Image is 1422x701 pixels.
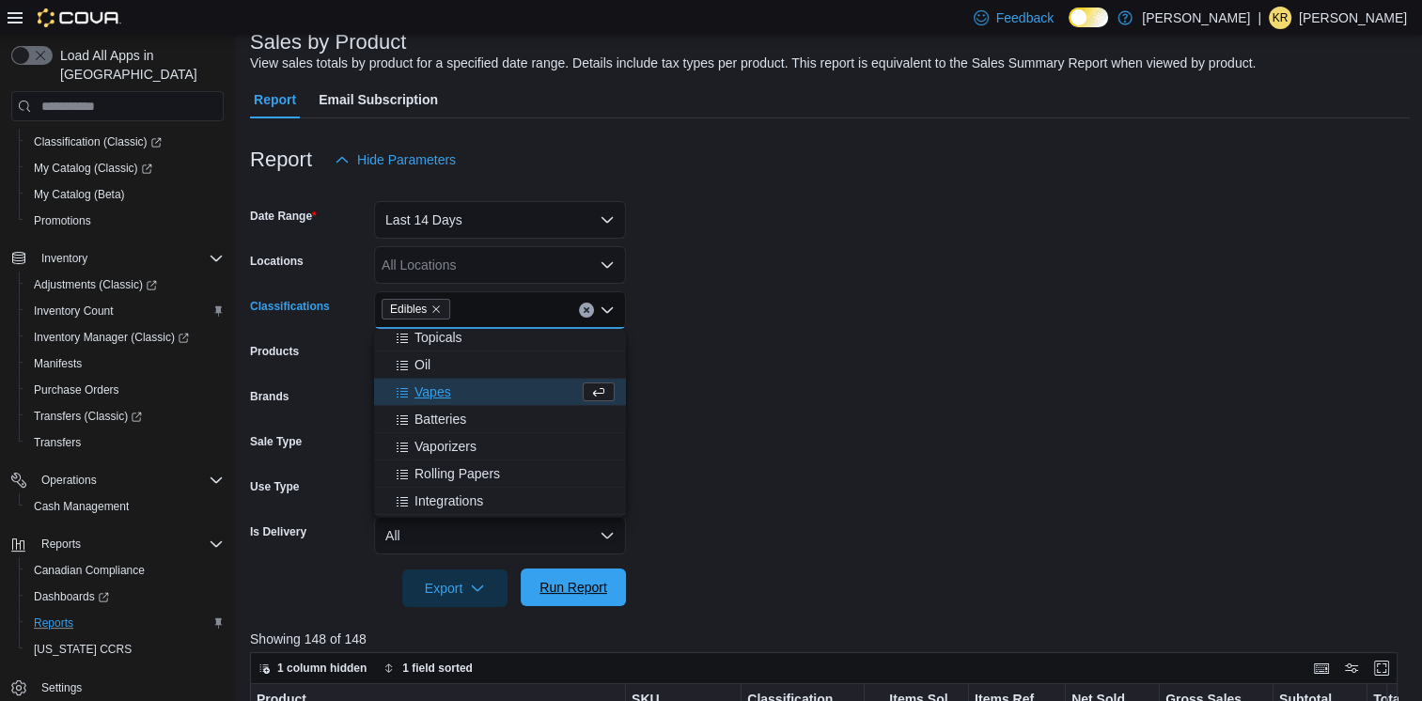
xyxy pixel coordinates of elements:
[4,245,231,272] button: Inventory
[34,615,73,631] span: Reports
[34,247,95,270] button: Inventory
[19,155,231,181] a: My Catalog (Classic)
[26,273,224,296] span: Adjustments (Classic)
[26,157,224,179] span: My Catalog (Classic)
[414,382,451,401] span: Vapes
[1370,657,1393,679] button: Enter fullscreen
[374,201,626,239] button: Last 14 Days
[1258,7,1261,29] p: |
[34,161,152,176] span: My Catalog (Classic)
[34,469,224,491] span: Operations
[996,8,1054,27] span: Feedback
[1273,7,1289,29] span: KR
[430,304,442,315] button: Remove Edibles from selection in this group
[250,209,317,224] label: Date Range
[26,300,121,322] a: Inventory Count
[41,537,81,552] span: Reports
[19,610,231,636] button: Reports
[34,642,132,657] span: [US_STATE] CCRS
[19,377,231,403] button: Purchase Orders
[19,181,231,208] button: My Catalog (Beta)
[38,8,121,27] img: Cova
[26,431,88,454] a: Transfers
[26,638,224,661] span: Washington CCRS
[34,677,89,699] a: Settings
[41,680,82,695] span: Settings
[34,469,104,491] button: Operations
[414,437,477,456] span: Vaporizers
[26,379,224,401] span: Purchase Orders
[376,657,480,679] button: 1 field sorted
[26,157,160,179] a: My Catalog (Classic)
[26,612,81,634] a: Reports
[26,326,196,349] a: Inventory Manager (Classic)
[26,612,224,634] span: Reports
[250,254,304,269] label: Locations
[19,493,231,520] button: Cash Management
[254,81,296,118] span: Report
[1069,8,1108,27] input: Dark Mode
[26,559,224,582] span: Canadian Compliance
[26,559,152,582] a: Canadian Compliance
[26,405,224,428] span: Transfers (Classic)
[250,344,299,359] label: Products
[19,129,231,155] a: Classification (Classic)
[26,183,133,206] a: My Catalog (Beta)
[26,352,224,375] span: Manifests
[34,676,224,699] span: Settings
[34,356,82,371] span: Manifests
[34,213,91,228] span: Promotions
[19,557,231,584] button: Canadian Compliance
[1299,7,1407,29] p: [PERSON_NAME]
[34,247,224,270] span: Inventory
[402,661,473,676] span: 1 field sorted
[26,273,164,296] a: Adjustments (Classic)
[382,299,450,319] span: Edibles
[390,300,427,319] span: Edibles
[319,81,438,118] span: Email Subscription
[19,429,231,456] button: Transfers
[357,150,456,169] span: Hide Parameters
[26,210,99,232] a: Promotions
[34,382,119,397] span: Purchase Orders
[26,300,224,322] span: Inventory Count
[34,187,125,202] span: My Catalog (Beta)
[327,141,463,179] button: Hide Parameters
[414,491,483,510] span: Integrations
[26,183,224,206] span: My Catalog (Beta)
[19,636,231,662] button: [US_STATE] CCRS
[26,431,224,454] span: Transfers
[277,661,367,676] span: 1 column hidden
[26,405,149,428] a: Transfers (Classic)
[250,434,302,449] label: Sale Type
[251,657,374,679] button: 1 column hidden
[250,524,306,539] label: Is Delivery
[414,569,496,607] span: Export
[521,569,626,606] button: Run Report
[4,467,231,493] button: Operations
[402,569,508,607] button: Export
[1269,7,1291,29] div: Kelsie Rutledge
[414,464,500,483] span: Rolling Papers
[19,324,231,350] a: Inventory Manager (Classic)
[1142,7,1250,29] p: [PERSON_NAME]
[374,515,626,542] button: Accessories
[414,328,462,347] span: Topicals
[34,277,157,292] span: Adjustments (Classic)
[41,473,97,488] span: Operations
[34,435,81,450] span: Transfers
[26,495,136,518] a: Cash Management
[26,585,224,608] span: Dashboards
[41,251,87,266] span: Inventory
[19,584,231,610] a: Dashboards
[1340,657,1363,679] button: Display options
[19,403,231,429] a: Transfers (Classic)
[579,303,594,318] button: Clear input
[539,578,607,597] span: Run Report
[34,589,109,604] span: Dashboards
[374,517,626,554] button: All
[250,31,406,54] h3: Sales by Product
[374,460,626,488] button: Rolling Papers
[53,46,224,84] span: Load All Apps in [GEOGRAPHIC_DATA]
